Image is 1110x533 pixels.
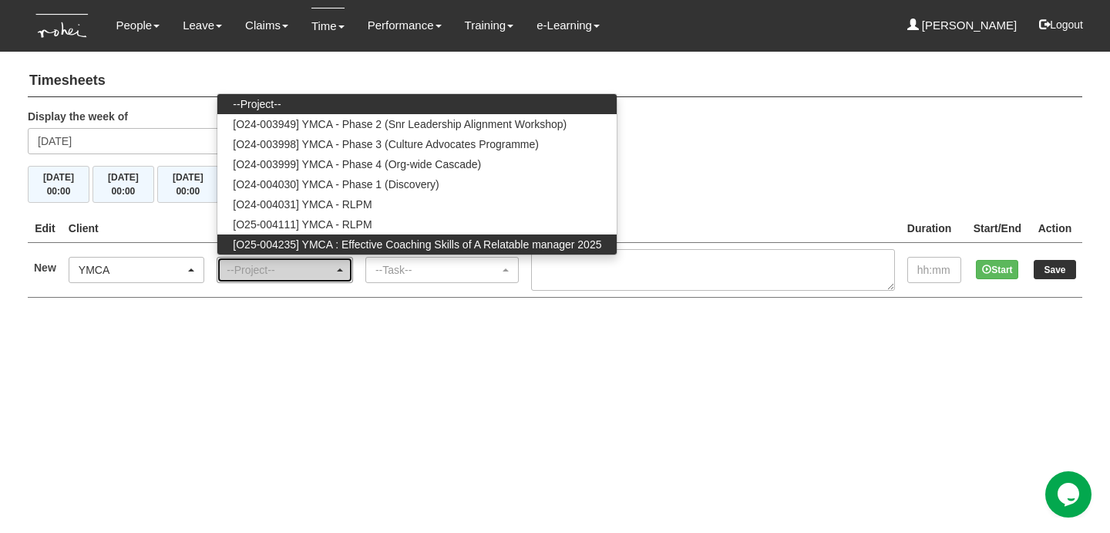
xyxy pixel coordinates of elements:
[233,116,567,132] span: [O24-003949] YMCA - Phase 2 (Snr Leadership Alignment Workshop)
[28,109,128,124] label: Display the week of
[233,96,281,112] span: --Project--
[1034,260,1076,279] input: Save
[901,214,967,243] th: Duration
[1028,6,1094,43] button: Logout
[34,260,56,275] label: New
[233,237,601,252] span: [O25-004235] YMCA : Effective Coaching Skills of A Relatable manager 2025
[233,217,372,232] span: [O25-004111] YMCA - RLPM
[210,214,359,243] th: Project
[1028,214,1082,243] th: Action
[62,214,211,243] th: Client
[465,8,514,43] a: Training
[311,8,345,44] a: Time
[28,66,1082,97] h4: Timesheets
[1045,471,1095,518] iframe: chat widget
[157,166,219,203] button: [DATE]00:00
[227,262,334,278] div: --Project--
[92,166,154,203] button: [DATE]00:00
[217,257,353,283] button: --Project--
[183,8,222,43] a: Leave
[233,197,372,212] span: [O24-004031] YMCA - RLPM
[116,8,160,43] a: People
[112,186,136,197] span: 00:00
[28,166,89,203] button: [DATE]00:00
[536,8,600,43] a: e-Learning
[967,214,1028,243] th: Start/End
[233,137,539,152] span: [O24-003998] YMCA - Phase 3 (Culture Advocates Programme)
[375,262,499,278] div: --Task--
[525,214,901,243] th: Task Details
[28,166,1082,203] div: Timesheet Week Summary
[368,8,442,43] a: Performance
[365,257,519,283] button: --Task--
[907,257,961,283] input: hh:mm
[233,177,439,192] span: [O24-004030] YMCA - Phase 1 (Discovery)
[976,260,1018,279] button: Start
[176,186,200,197] span: 00:00
[47,186,71,197] span: 00:00
[79,262,186,278] div: YMCA
[69,257,205,283] button: YMCA
[233,157,481,172] span: [O24-003999] YMCA - Phase 4 (Org-wide Cascade)
[245,8,288,43] a: Claims
[907,8,1017,43] a: [PERSON_NAME]
[28,214,62,243] th: Edit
